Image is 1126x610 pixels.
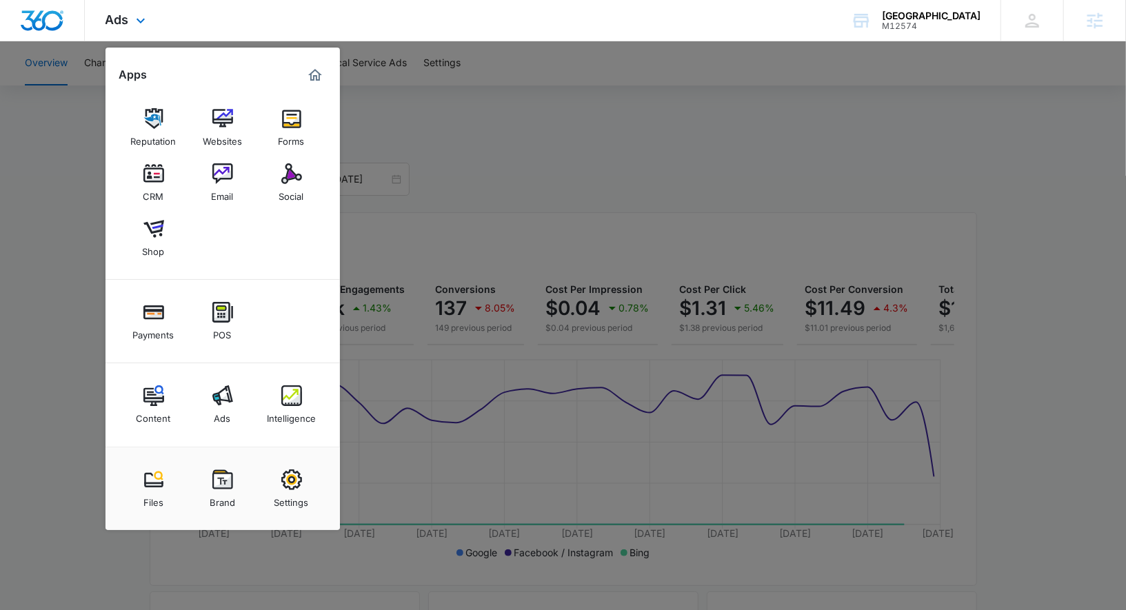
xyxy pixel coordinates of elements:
div: Brand [210,490,235,508]
div: account id [882,21,981,31]
div: Settings [274,490,309,508]
a: Payments [128,295,180,347]
a: Websites [197,101,249,154]
a: Brand [197,462,249,515]
div: Shop [143,239,165,257]
div: Email [212,184,234,202]
h2: Apps [119,68,148,81]
a: Ads [197,378,249,431]
div: Websites [203,129,242,147]
a: Email [197,156,249,209]
div: Forms [279,129,305,147]
a: CRM [128,156,180,209]
a: Settings [265,462,318,515]
div: Reputation [131,129,177,147]
div: Files [143,490,163,508]
span: Ads [105,12,129,27]
div: account name [882,10,981,21]
div: CRM [143,184,164,202]
div: Social [279,184,304,202]
a: Marketing 360® Dashboard [304,64,326,86]
a: Social [265,156,318,209]
div: POS [214,323,232,340]
a: POS [197,295,249,347]
div: Payments [133,323,174,340]
a: Intelligence [265,378,318,431]
div: Intelligence [267,406,316,424]
div: Content [137,406,171,424]
a: Files [128,462,180,515]
a: Reputation [128,101,180,154]
a: Shop [128,212,180,264]
a: Content [128,378,180,431]
div: Ads [214,406,231,424]
a: Forms [265,101,318,154]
